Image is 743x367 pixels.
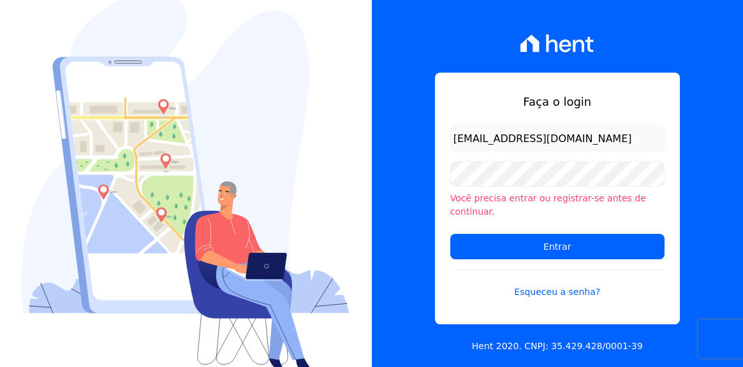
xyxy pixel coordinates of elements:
input: Entrar [450,234,665,259]
h1: Faça o login [450,93,665,110]
input: Email [450,126,665,151]
li: Você precisa entrar ou registrar-se antes de continuar. [450,192,665,219]
a: Esqueceu a senha? [450,270,665,299]
p: Hent 2020. CNPJ: 35.429.428/0001-39 [472,340,643,353]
